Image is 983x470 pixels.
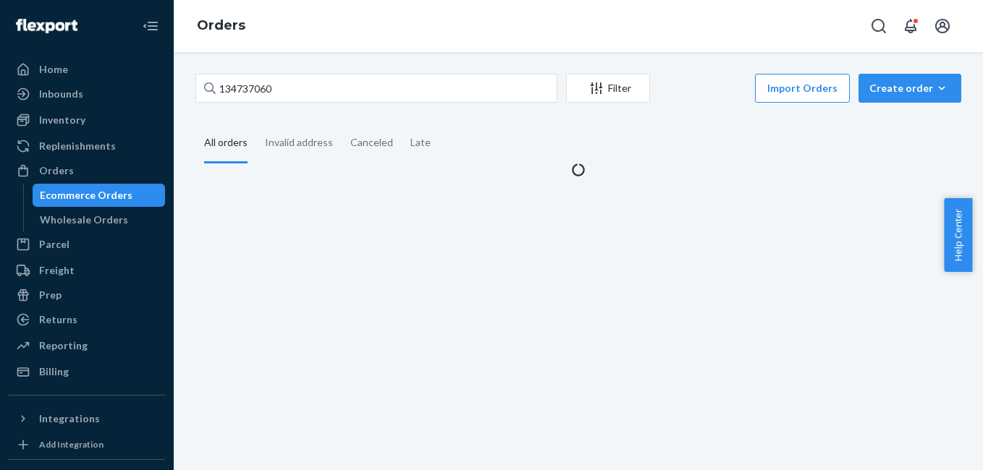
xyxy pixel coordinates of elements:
[9,283,165,307] a: Prep
[39,312,77,327] div: Returns
[136,12,165,40] button: Close Navigation
[9,233,165,256] a: Parcel
[39,288,62,302] div: Prep
[39,163,74,178] div: Orders
[185,5,257,47] ol: breadcrumbs
[197,17,245,33] a: Orders
[9,360,165,383] a: Billing
[39,364,69,379] div: Billing
[928,12,957,40] button: Open account menu
[9,108,165,132] a: Inventory
[858,74,961,103] button: Create order
[39,139,116,153] div: Replenishments
[9,134,165,158] a: Replenishments
[891,427,969,463] iframe: Opens a widget where you can chat to one of our agents
[195,74,557,103] input: Search orders
[9,82,165,106] a: Inbounds
[33,184,166,207] a: Ecommerce Orders
[40,188,132,202] div: Ecommerce Orders
[896,12,925,40] button: Open notifications
[410,124,431,161] div: Late
[39,338,88,353] div: Reporting
[39,263,75,278] div: Freight
[567,81,649,95] div: Filter
[40,213,128,227] div: Wholesale Orders
[39,113,85,127] div: Inventory
[39,62,68,77] div: Home
[9,308,165,331] a: Returns
[869,81,950,95] div: Create order
[9,407,165,430] button: Integrations
[9,159,165,182] a: Orders
[350,124,393,161] div: Canceled
[204,124,248,163] div: All orders
[33,208,166,231] a: Wholesale Orders
[39,87,83,101] div: Inbounds
[39,438,104,450] div: Add Integration
[265,124,333,161] div: Invalid address
[566,74,650,103] button: Filter
[16,19,77,33] img: Flexport logo
[9,436,165,453] a: Add Integration
[9,58,165,81] a: Home
[864,12,893,40] button: Open Search Box
[9,259,165,282] a: Freight
[39,411,100,426] div: Integrations
[9,334,165,357] a: Reporting
[39,237,69,252] div: Parcel
[755,74,850,103] button: Import Orders
[944,198,972,272] button: Help Center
